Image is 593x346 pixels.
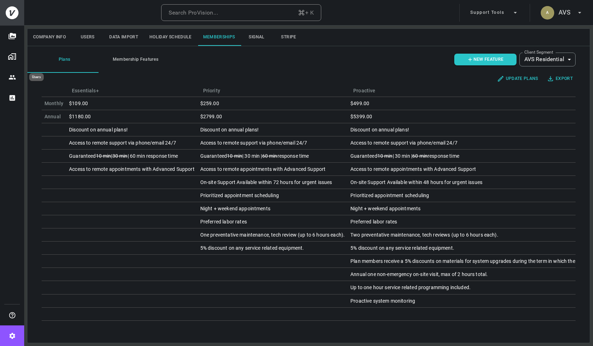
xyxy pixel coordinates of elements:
[241,29,273,46] button: Signal
[69,100,195,107] div: $109.00
[273,29,305,46] button: Stripe
[200,231,345,238] div: One preventative maintenance, tech review (up to 6 hours each).
[227,153,242,159] strike: 10 min
[494,73,541,85] button: Update plans
[29,73,44,81] div: Users
[200,126,345,133] div: Discount on annual plans!
[144,29,197,46] button: Holiday Schedule
[69,126,195,133] div: Discount on annual plans!
[96,153,111,159] strike: 10 min
[377,153,393,159] strike: 10 min
[200,192,345,199] div: Prioritized appointment scheduling
[538,4,586,22] button: AAVS
[541,6,554,20] div: A
[467,4,521,22] button: Support Tools
[519,53,576,67] div: AVS Residential
[44,101,63,106] span: Monthly
[169,8,218,18] div: Search ProVision...
[200,139,345,146] div: Access to remote support via phone/email 24/7
[262,153,277,159] strike: 60 min
[27,46,99,73] button: Plans
[200,152,345,160] div: Guaranteed | 30 min | response time
[200,113,345,120] div: $2799.00
[544,73,576,85] button: Export
[72,29,104,46] button: Users
[8,52,16,61] img: Organizations page icon
[69,113,195,120] div: $1180.00
[200,244,345,252] div: 5% discount on any service related equipment.
[200,205,345,212] div: Night + weekend appointments
[298,8,314,18] div: + K
[200,218,345,225] div: Preferred labor rates
[412,153,428,159] strike: 60 min
[104,29,144,46] button: Data Import
[200,166,345,173] div: Access to remote appointments with Advanced Support
[112,153,128,159] strike: 30 min
[69,166,195,173] div: Access to remote appointments with Advanced Support
[454,54,517,65] button: NEW FEATURE
[524,49,553,55] label: Client Segment
[200,100,345,107] div: $259.00
[69,139,195,146] div: Access to remote support via phone/email 24/7
[69,152,195,160] div: Guaranteed | | 60 min response time
[27,29,72,46] button: Company Info
[161,4,321,21] button: Search ProVision...+ K
[197,29,241,46] button: Memberships
[558,7,571,18] h6: AVS
[44,114,61,119] span: Annual
[99,46,170,73] button: Membership Features
[200,179,345,186] div: On-site Support Available within 72 hours for urgent issues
